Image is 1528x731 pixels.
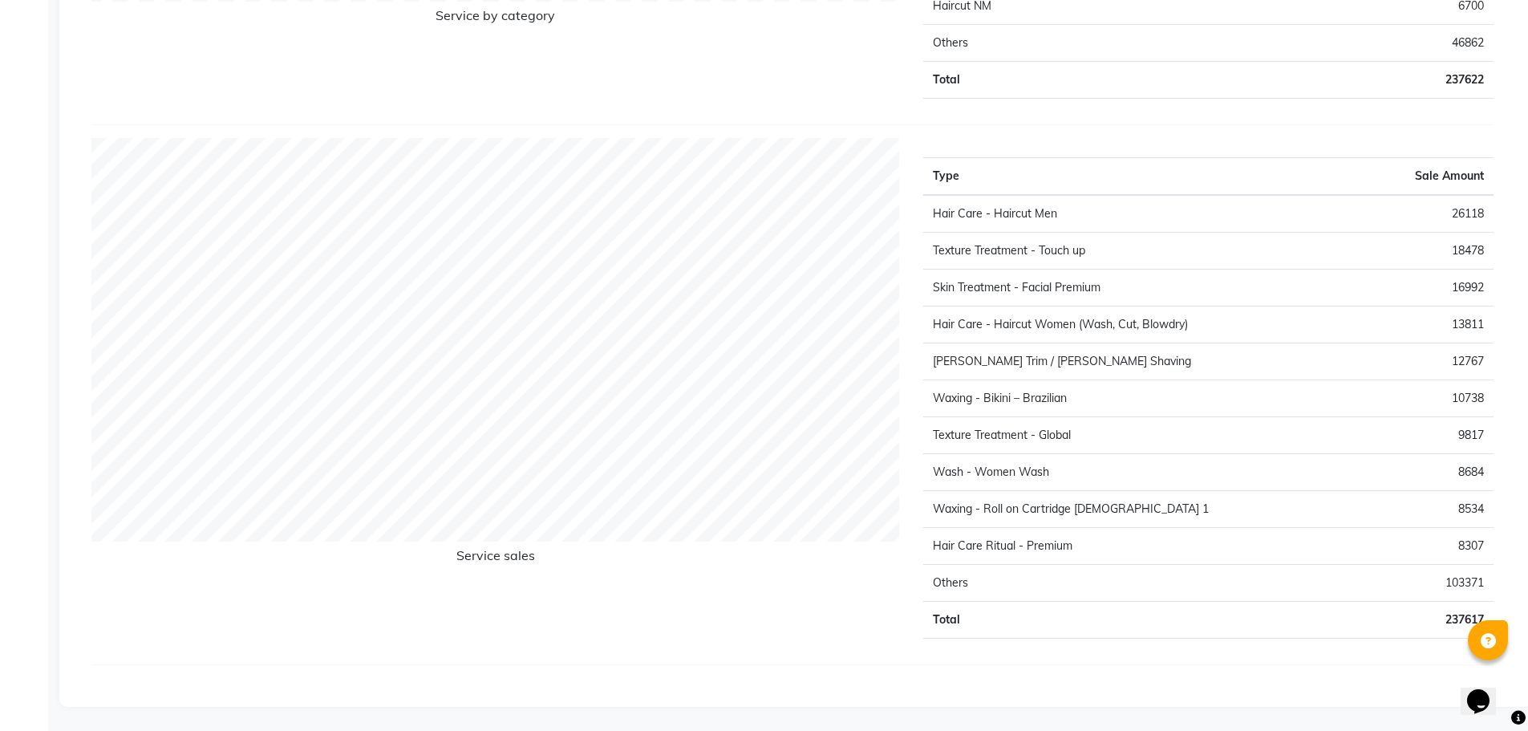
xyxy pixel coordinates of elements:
[1314,24,1494,61] td: 46862
[1362,380,1494,416] td: 10738
[1362,157,1494,195] th: Sale Amount
[923,564,1362,601] td: Others
[91,8,899,30] h6: Service by category
[923,61,1314,98] td: Total
[923,232,1362,269] td: Texture Treatment - Touch up
[1362,601,1494,638] td: 237617
[923,527,1362,564] td: Hair Care Ritual - Premium
[923,195,1362,233] td: Hair Care - Haircut Men
[923,380,1362,416] td: Waxing - Bikini – Brazilian
[1362,232,1494,269] td: 18478
[1362,343,1494,380] td: 12767
[923,269,1362,306] td: Skin Treatment - Facial Premium
[1362,416,1494,453] td: 9817
[1362,490,1494,527] td: 8534
[923,306,1362,343] td: Hair Care - Haircut Women (Wash, Cut, Blowdry)
[923,157,1362,195] th: Type
[1362,527,1494,564] td: 8307
[923,453,1362,490] td: Wash - Women Wash
[923,343,1362,380] td: [PERSON_NAME] Trim / [PERSON_NAME] Shaving
[1362,195,1494,233] td: 26118
[923,601,1362,638] td: Total
[1362,453,1494,490] td: 8684
[1362,269,1494,306] td: 16992
[91,548,899,570] h6: Service sales
[923,490,1362,527] td: Waxing - Roll on Cartridge [DEMOGRAPHIC_DATA] 1
[923,416,1362,453] td: Texture Treatment - Global
[923,24,1314,61] td: Others
[1314,61,1494,98] td: 237622
[1362,564,1494,601] td: 103371
[1461,667,1512,715] iframe: chat widget
[1362,306,1494,343] td: 13811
